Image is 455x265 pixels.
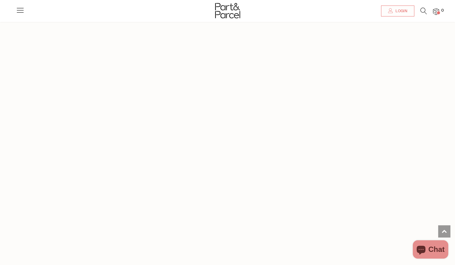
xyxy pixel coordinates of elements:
[381,5,414,16] a: Login
[411,240,450,260] inbox-online-store-chat: Shopify online store chat
[394,9,407,14] span: Login
[440,8,445,13] span: 0
[215,3,240,18] img: Part&Parcel
[433,8,439,15] a: 0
